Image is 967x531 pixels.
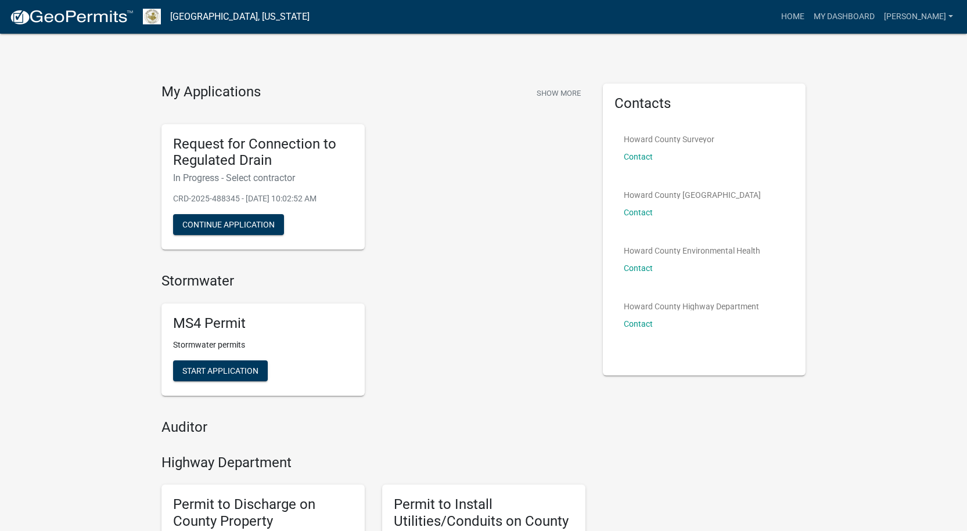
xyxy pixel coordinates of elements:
[777,6,809,28] a: Home
[532,84,585,103] button: Show More
[809,6,879,28] a: My Dashboard
[170,7,310,27] a: [GEOGRAPHIC_DATA], [US_STATE]
[161,84,261,101] h4: My Applications
[624,152,653,161] a: Contact
[173,136,353,169] h5: Request for Connection to Regulated Drain
[173,496,353,530] h5: Permit to Discharge on County Property
[173,339,353,351] p: Stormwater permits
[879,6,958,28] a: [PERSON_NAME]
[182,366,258,375] span: Start Application
[624,263,653,273] a: Contact
[143,9,161,24] img: Howard County, Indiana
[173,214,284,235] button: Continue Application
[624,319,653,328] a: Contact
[173,193,353,205] p: CRD-2025-488345 - [DATE] 10:02:52 AM
[161,273,585,290] h4: Stormwater
[624,302,759,310] p: Howard County Highway Department
[624,208,653,217] a: Contact
[161,454,585,471] h4: Highway Department
[173,172,353,183] h6: In Progress - Select contractor
[614,95,795,112] h5: Contacts
[173,315,353,332] h5: MS4 Permit
[624,247,760,255] p: Howard County Environmental Health
[624,191,761,199] p: Howard County [GEOGRAPHIC_DATA]
[161,419,585,436] h4: Auditor
[173,360,268,381] button: Start Application
[624,135,714,143] p: Howard County Surveyor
